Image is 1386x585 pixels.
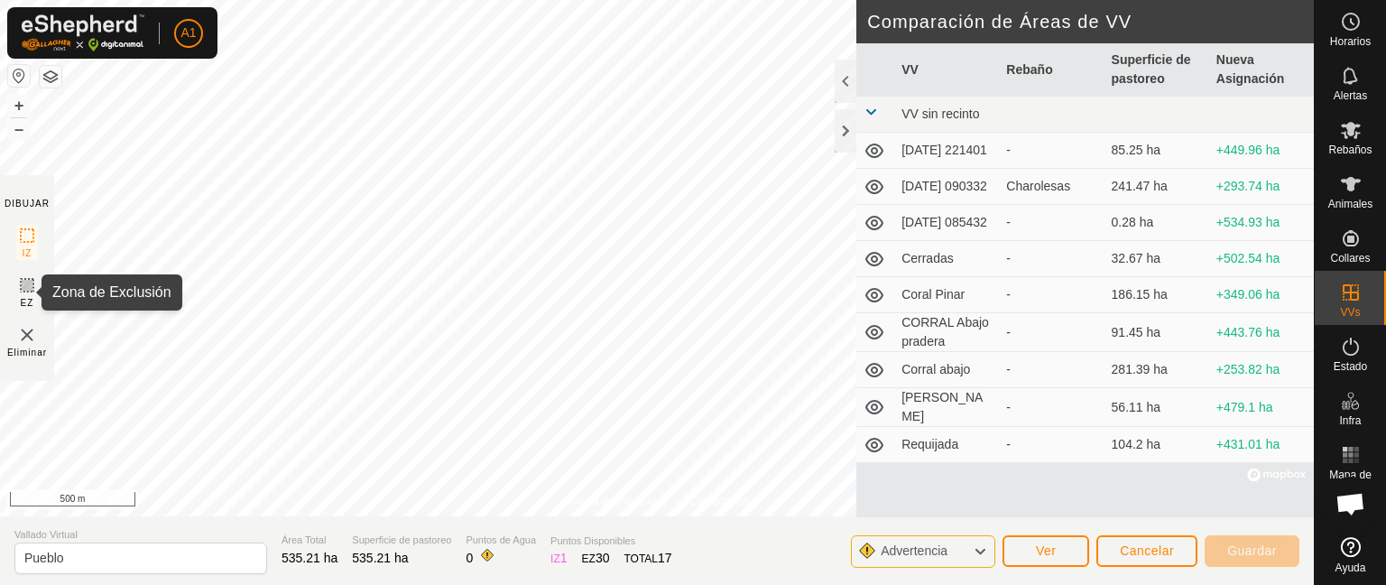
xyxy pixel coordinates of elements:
[1205,535,1299,567] button: Guardar
[658,551,672,565] span: 17
[1328,144,1372,155] span: Rebaños
[1227,543,1277,558] span: Guardar
[21,296,34,310] span: EZ
[1104,388,1209,427] td: 56.11 ha
[1036,543,1057,558] span: Ver
[1335,562,1366,573] span: Ayuda
[1209,352,1314,388] td: +253.82 ha
[352,551,408,565] span: 535.21 ha
[8,95,30,116] button: +
[1315,530,1386,580] a: Ayuda
[1006,285,1096,304] div: -
[1006,323,1096,342] div: -
[1104,133,1209,169] td: 85.25 ha
[1339,415,1361,426] span: Infra
[5,197,50,210] div: DIBUJAR
[624,549,671,568] div: TOTAL
[1330,36,1371,47] span: Horarios
[1104,313,1209,352] td: 91.45 ha
[352,533,451,548] span: Superficie de pastoreo
[689,493,750,509] a: Contáctenos
[894,133,999,169] td: [DATE] 221401
[1104,205,1209,241] td: 0.28 ha
[894,277,999,313] td: Coral Pinar
[282,551,337,565] span: 535.21 ha
[22,14,144,51] img: Logo Gallagher
[1006,213,1096,232] div: -
[466,551,473,565] span: 0
[1209,241,1314,277] td: +502.54 ha
[894,388,999,427] td: [PERSON_NAME]
[40,66,61,88] button: Capas del Mapa
[894,43,999,97] th: VV
[1209,43,1314,97] th: Nueva Asignación
[1319,469,1381,491] span: Mapa de Calor
[8,118,30,140] button: –
[1006,249,1096,268] div: -
[1104,43,1209,97] th: Superficie de pastoreo
[881,543,947,558] span: Advertencia
[1006,141,1096,160] div: -
[560,551,568,565] span: 1
[1003,535,1089,567] button: Ver
[1209,169,1314,205] td: +293.74 ha
[1209,205,1314,241] td: +534.93 ha
[1209,313,1314,352] td: +443.76 ha
[180,23,196,42] span: A1
[1006,360,1096,379] div: -
[894,241,999,277] td: Cerradas
[1104,352,1209,388] td: 281.39 ha
[1006,435,1096,454] div: -
[1006,398,1096,417] div: -
[901,107,979,121] span: VV sin recinto
[1209,133,1314,169] td: +449.96 ha
[582,549,610,568] div: EZ
[1104,277,1209,313] td: 186.15 ha
[867,11,1314,32] h2: Comparación de Áreas de VV
[1209,277,1314,313] td: +349.06 ha
[1096,535,1197,567] button: Cancelar
[894,352,999,388] td: Corral abajo
[23,246,32,260] span: IZ
[1006,177,1096,196] div: Charolesas
[894,169,999,205] td: [DATE] 090332
[1324,477,1378,531] div: Chat abierto
[596,551,610,565] span: 30
[1340,307,1360,318] span: VVs
[1120,543,1174,558] span: Cancelar
[1330,253,1370,264] span: Collares
[550,534,672,549] span: Puntos Disponibles
[282,533,337,548] span: Área Total
[1104,241,1209,277] td: 32.67 ha
[1209,427,1314,463] td: +431.01 ha
[1104,427,1209,463] td: 104.2 ha
[16,324,38,346] img: VV
[1209,388,1314,427] td: +479.1 ha
[894,427,999,463] td: Requijada
[1328,199,1372,209] span: Animales
[1334,361,1367,372] span: Estado
[894,313,999,352] td: CORRAL Abajo pradera
[466,533,536,548] span: Puntos de Agua
[8,65,30,87] button: Restablecer Mapa
[550,549,567,568] div: IZ
[999,43,1104,97] th: Rebaño
[14,527,267,543] span: Vallado Virtual
[564,493,668,509] a: Política de Privacidad
[894,205,999,241] td: [DATE] 085432
[7,346,47,359] span: Eliminar
[1104,169,1209,205] td: 241.47 ha
[1334,90,1367,101] span: Alertas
